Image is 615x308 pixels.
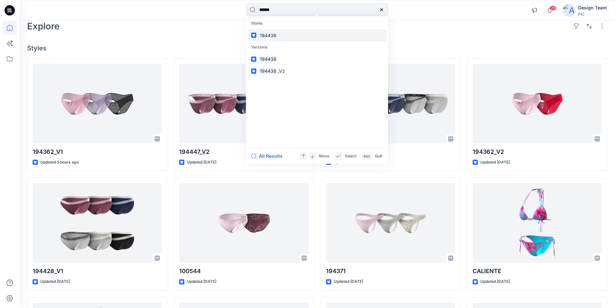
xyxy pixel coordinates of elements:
[326,64,455,144] a: 194447_V2
[247,29,387,41] a: 194438
[259,55,277,63] mark: 194438
[179,147,308,156] p: 194447_V2
[33,183,162,263] a: 194428_V1
[473,267,602,276] p: CALIENTE
[473,64,602,144] a: 194362_V2
[40,159,79,166] p: Updated 5 hours ago
[364,153,370,160] p: esc
[259,32,277,39] mark: 194438
[247,53,387,65] a: 194438
[578,12,607,16] div: PIC
[319,153,329,160] p: Move
[251,152,287,160] button: All Results
[187,278,216,285] p: Updated [DATE]
[259,67,277,75] mark: 194438
[277,68,285,74] span: _V2
[33,267,162,276] p: 194428_V1
[187,159,216,166] p: Updated [DATE]
[326,267,455,276] p: 194371
[179,64,308,144] a: 194447_V2
[480,278,510,285] p: Updated [DATE]
[473,147,602,156] p: 194362_V2
[326,183,455,263] a: 194371
[578,4,607,12] div: Design Team
[179,183,308,263] a: 100544
[563,4,576,17] img: avatar
[480,159,510,166] p: Updated [DATE]
[326,147,455,156] p: 194447_V2
[33,64,162,144] a: 194362_V1
[27,21,60,31] h2: Explore
[33,147,162,156] p: 194362_V1
[549,5,557,11] span: 26
[179,267,308,276] p: 100544
[247,41,387,53] p: Versions
[40,278,70,285] p: Updated [DATE]
[375,153,382,160] p: Quit
[27,44,607,52] h4: Styles
[247,65,387,77] a: 194438_V2
[473,183,602,263] a: CALIENTE
[334,278,363,285] p: Updated [DATE]
[247,17,387,29] p: Styles
[345,153,356,160] p: Select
